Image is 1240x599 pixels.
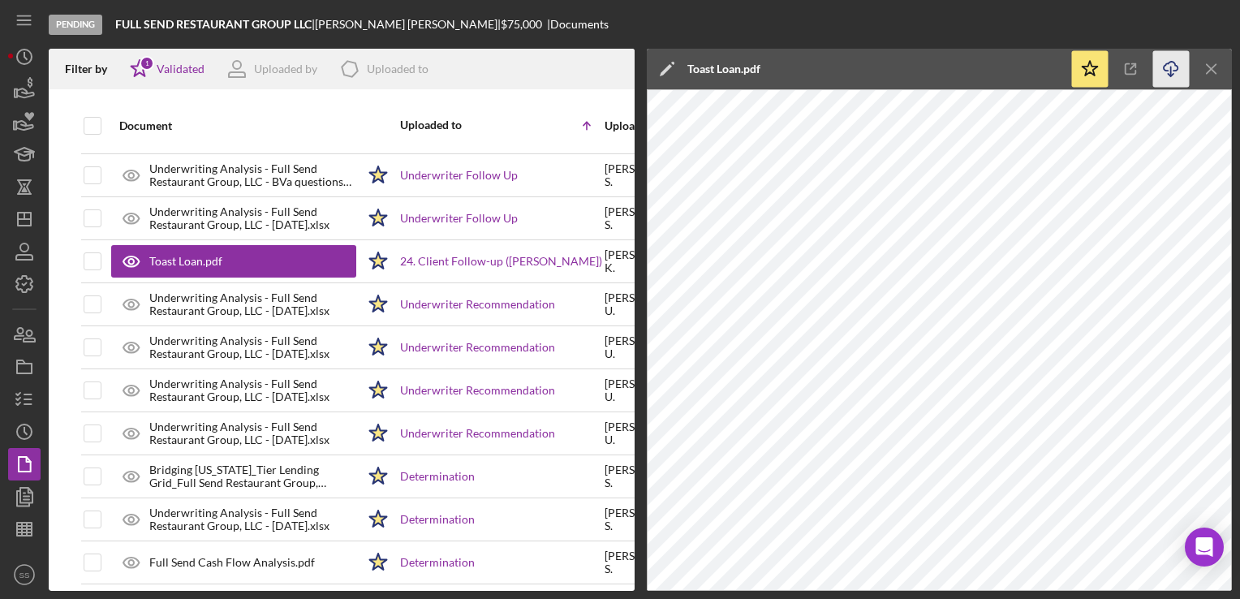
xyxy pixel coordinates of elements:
div: [PERSON_NAME] S . [605,549,695,575]
a: Determination [400,470,475,483]
div: Full Send Cash Flow Analysis.pdf [149,556,315,569]
div: Underwriting Analysis - Full Send Restaurant Group, LLC - [DATE].xlsx [149,506,356,532]
button: SS [8,558,41,591]
a: Underwriter Follow Up [400,212,518,225]
div: Underwriting Analysis - Full Send Restaurant Group, LLC - [DATE].xlsx [149,205,356,231]
div: [PERSON_NAME] U . [605,291,695,317]
div: Uploaded to [367,62,428,75]
div: [PERSON_NAME] K . [605,248,695,274]
div: [PERSON_NAME] U . [605,420,695,446]
div: Uploaded by [254,62,317,75]
div: Uploaded to [400,119,502,131]
a: Underwriter Recommendation [400,384,555,397]
div: 1 [140,56,154,71]
div: Underwriting Analysis - Full Send Restaurant Group, LLC - [DATE].xlsx [149,334,356,360]
div: Filter by [65,62,119,75]
a: Underwriter Recommendation [400,298,555,311]
div: Toast Loan.pdf [687,62,760,75]
div: [PERSON_NAME] U . [605,334,695,360]
div: Underwriting Analysis - Full Send Restaurant Group, LLC - [DATE].xlsx [149,291,356,317]
b: FULL SEND RESTAURANT GROUP LLC [115,17,312,31]
div: Validated [157,62,205,75]
div: Underwriting Analysis - Full Send Restaurant Group, LLC - BVa questions [DATE].xlsx [149,162,356,188]
span: $75,000 [501,17,542,31]
a: Underwriter Follow Up [400,169,518,182]
div: Underwriting Analysis - Full Send Restaurant Group, LLC - [DATE].xlsx [149,377,356,403]
div: [PERSON_NAME] S . [605,463,695,489]
text: SS [19,571,30,580]
div: [PERSON_NAME] S . [605,205,695,231]
a: Determination [400,513,475,526]
div: Toast Loan.pdf [149,255,222,268]
a: Determination [400,556,475,569]
div: Underwriting Analysis - Full Send Restaurant Group, LLC - [DATE].xlsx [149,420,356,446]
div: Bridging [US_STATE]_Tier Lending Grid_Full Send Restaurant Group, LLC.xlsx [149,463,356,489]
div: [PERSON_NAME] U . [605,377,695,403]
div: [PERSON_NAME] S . [605,162,695,188]
div: Open Intercom Messenger [1185,528,1224,567]
div: Pending [49,15,102,35]
div: | Documents [547,18,609,31]
div: [PERSON_NAME] [PERSON_NAME] | [315,18,501,31]
div: | [115,18,315,31]
div: [PERSON_NAME] S . [605,506,695,532]
div: Uploaded by [605,119,695,132]
a: Underwriter Recommendation [400,427,555,440]
a: 24. Client Follow-up ([PERSON_NAME]) [400,255,602,268]
a: Underwriter Recommendation [400,341,555,354]
div: Document [119,119,356,132]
